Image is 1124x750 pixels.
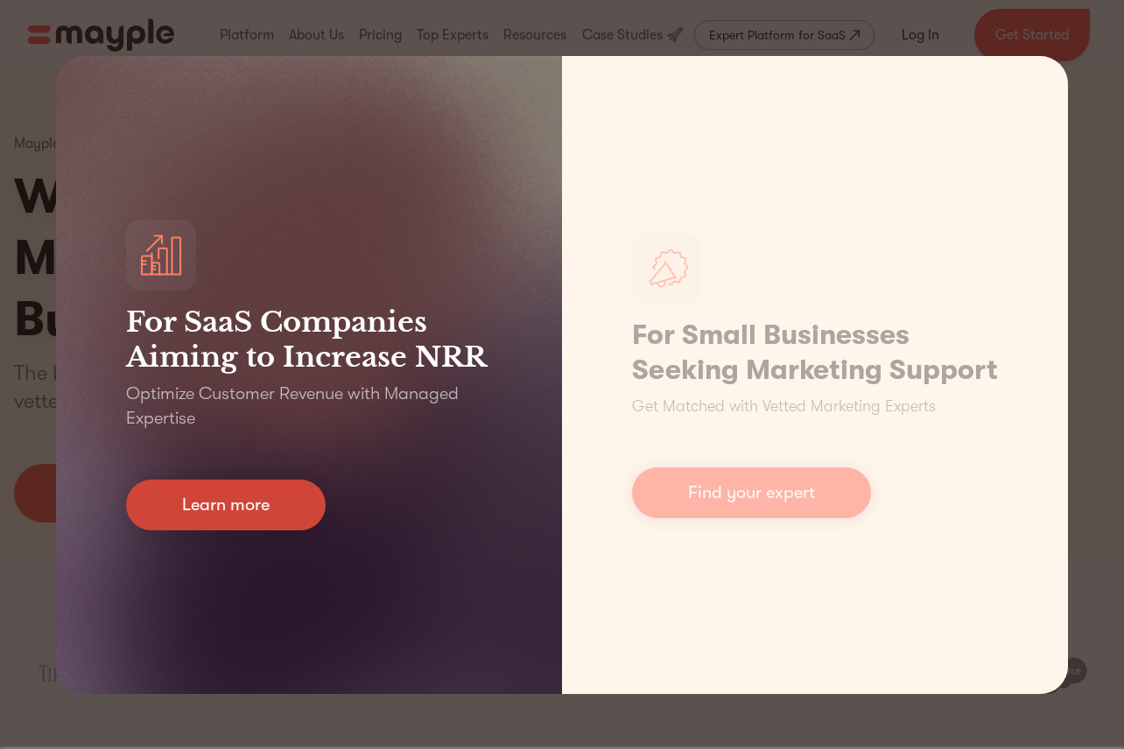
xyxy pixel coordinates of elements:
h3: For SaaS Companies Aiming to Increase NRR [126,305,492,375]
p: Get Matched with Vetted Marketing Experts [632,395,936,418]
a: Learn more [126,480,326,530]
p: Optimize Customer Revenue with Managed Expertise [126,382,492,431]
h1: For Small Businesses Seeking Marketing Support [632,318,998,388]
a: Find your expert [632,467,871,518]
